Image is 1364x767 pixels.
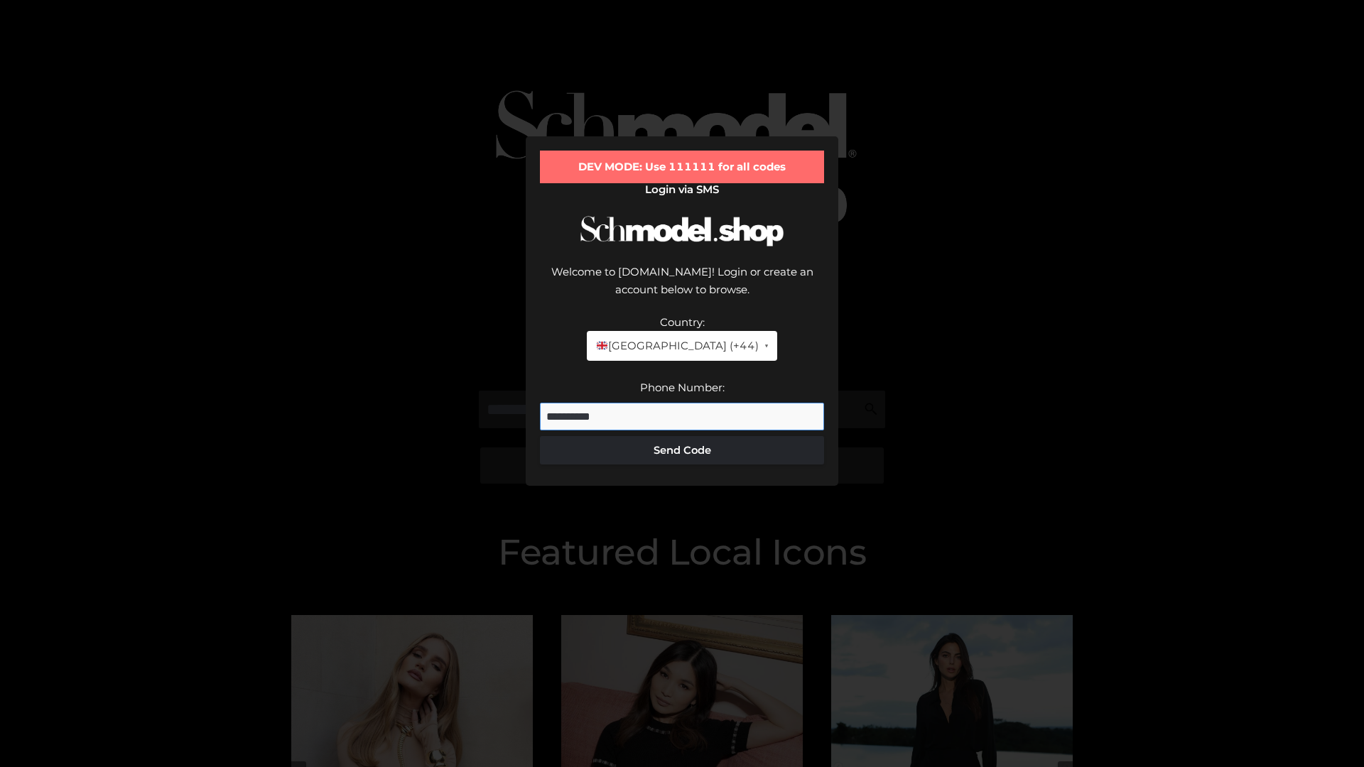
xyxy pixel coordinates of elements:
[640,381,725,394] label: Phone Number:
[660,315,705,329] label: Country:
[540,151,824,183] div: DEV MODE: Use 111111 for all codes
[597,340,607,351] img: 🇬🇧
[575,203,789,259] img: Schmodel Logo
[595,337,758,355] span: [GEOGRAPHIC_DATA] (+44)
[540,436,824,464] button: Send Code
[540,183,824,196] h2: Login via SMS
[540,263,824,313] div: Welcome to [DOMAIN_NAME]! Login or create an account below to browse.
